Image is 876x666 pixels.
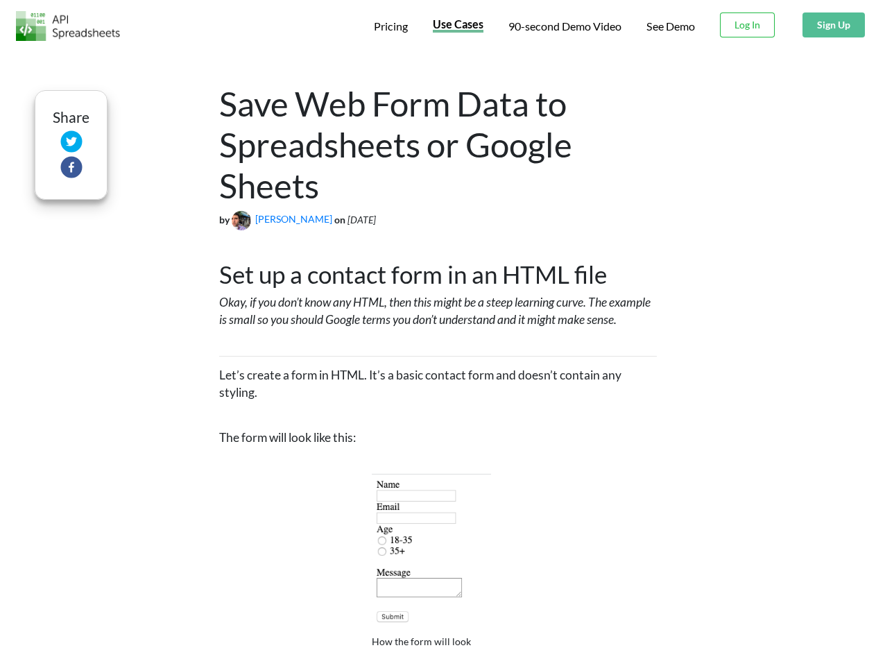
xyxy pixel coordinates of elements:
button: twitter [60,130,83,156]
p: Let’s create a form in HTML. It’s a basic contact form and doesn’t contain any styling. [219,366,658,401]
figcaption: How the form will look [372,634,504,649]
b: on [334,213,345,225]
img: WebFormData2 [372,474,490,634]
span: 90-second Demo Video [508,21,621,32]
a: [PERSON_NAME] [255,213,332,225]
h1: Set up a contact form in an HTML file [219,259,658,289]
img: Logo.png [16,11,120,41]
b: by [219,213,230,225]
p: The form will look like this: [219,429,658,446]
i: [DATE] [347,213,376,225]
h1: Save Web Form Data to Spreadsheets or Google Sheets [219,83,658,205]
h4: Share [53,108,89,126]
i: Okay, if you don’t know any HTML, then this might be a steep learning curve. The example is small... [219,295,651,327]
button: Sign Up [802,12,865,37]
a: See Demo [646,19,695,34]
span: Use Cases [433,17,483,31]
span: Pricing [374,19,408,33]
img: Adhaar.jpg [232,211,251,230]
button: facebook [60,156,83,182]
button: Log In [720,12,775,37]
